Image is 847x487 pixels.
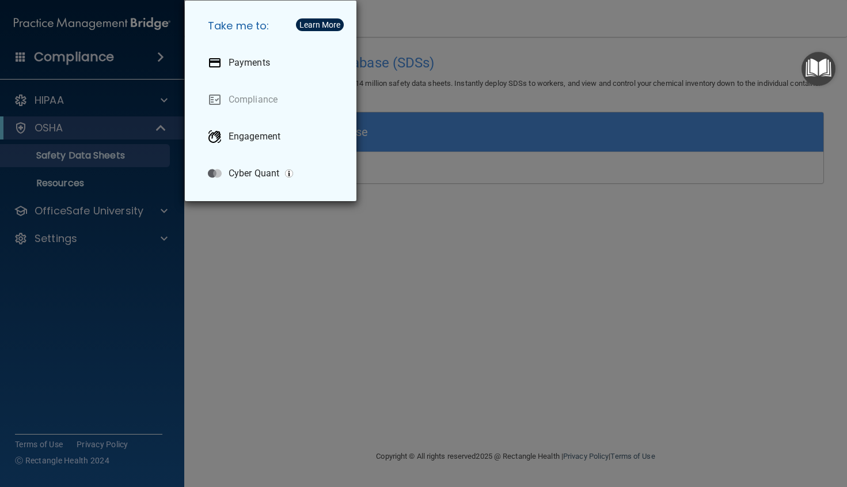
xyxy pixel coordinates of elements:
[802,52,835,86] button: Open Resource Center
[199,84,347,116] a: Compliance
[199,157,347,190] a: Cyber Quant
[199,120,347,153] a: Engagement
[229,168,279,179] p: Cyber Quant
[199,47,347,79] a: Payments
[648,405,833,451] iframe: Drift Widget Chat Controller
[229,57,270,69] p: Payments
[299,21,340,29] div: Learn More
[229,131,280,142] p: Engagement
[296,18,344,31] button: Learn More
[199,10,347,42] h5: Take me to:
